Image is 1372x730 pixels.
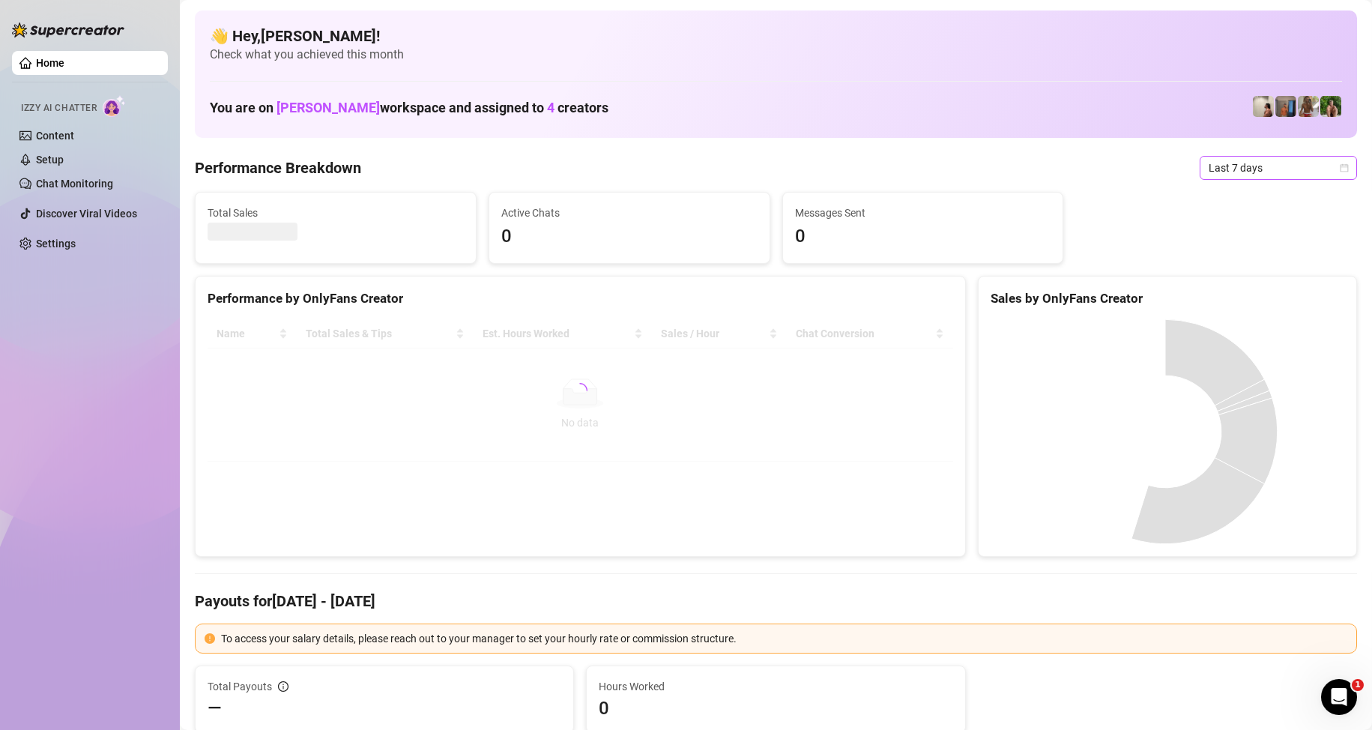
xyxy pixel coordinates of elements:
img: AI Chatter [103,95,126,117]
div: Sales by OnlyFans Creator [991,289,1344,309]
span: Total Payouts [208,678,272,695]
img: Ralphy [1253,96,1274,117]
span: Total Sales [208,205,464,221]
span: Active Chats [501,205,758,221]
div: To access your salary details, please reach out to your manager to set your hourly rate or commis... [221,630,1347,647]
span: 0 [599,696,952,720]
h4: 👋 Hey, [PERSON_NAME] ! [210,25,1342,46]
h4: Performance Breakdown [195,157,361,178]
span: — [208,696,222,720]
span: loading [571,381,589,399]
a: Settings [36,238,76,250]
span: [PERSON_NAME] [276,100,380,115]
span: Izzy AI Chatter [21,101,97,115]
a: Home [36,57,64,69]
img: Nathaniel [1298,96,1319,117]
a: Content [36,130,74,142]
span: Hours Worked [599,678,952,695]
h1: You are on workspace and assigned to creators [210,100,608,116]
img: Wayne [1275,96,1296,117]
iframe: Intercom live chat [1321,679,1357,715]
a: Chat Monitoring [36,178,113,190]
a: Discover Viral Videos [36,208,137,220]
span: Check what you achieved this month [210,46,1342,63]
a: Setup [36,154,64,166]
span: info-circle [278,681,288,692]
img: Nathaniel [1320,96,1341,117]
span: calendar [1340,163,1349,172]
span: 0 [795,223,1051,251]
img: logo-BBDzfeDw.svg [12,22,124,37]
span: Messages Sent [795,205,1051,221]
h4: Payouts for [DATE] - [DATE] [195,591,1357,612]
span: 4 [547,100,554,115]
div: Performance by OnlyFans Creator [208,289,953,309]
span: 0 [501,223,758,251]
span: Last 7 days [1209,157,1348,179]
span: 1 [1352,679,1364,691]
span: exclamation-circle [205,633,215,644]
